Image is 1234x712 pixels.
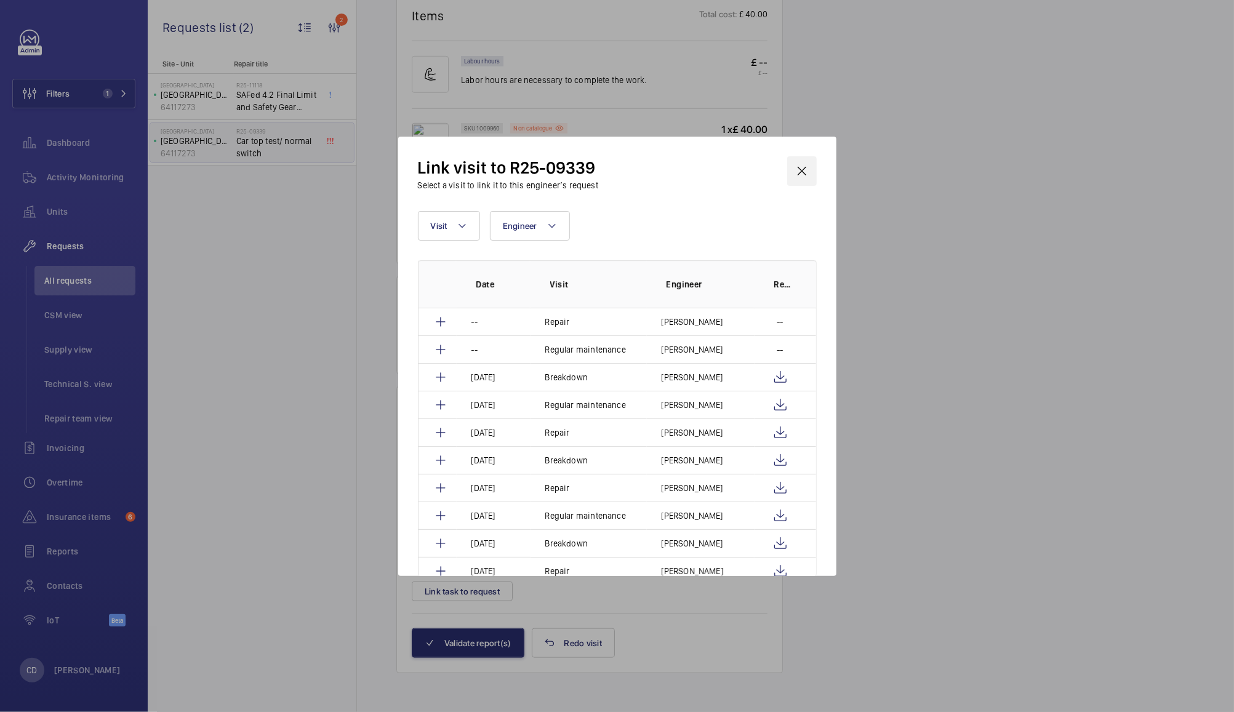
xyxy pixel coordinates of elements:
[545,510,626,522] p: Regular maintenance
[545,343,626,356] p: Regular maintenance
[545,537,588,550] p: Breakdown
[418,211,480,241] button: Visit
[662,565,723,577] p: [PERSON_NAME]
[777,316,783,328] p: --
[545,482,570,494] p: Repair
[662,371,723,383] p: [PERSON_NAME]
[471,343,478,356] p: --
[662,482,723,494] p: [PERSON_NAME]
[490,211,570,241] button: Engineer
[418,179,598,191] h3: Select a visit to link it to this engineer’s request
[667,278,755,290] p: Engineer
[545,454,588,466] p: Breakdown
[471,482,495,494] p: [DATE]
[662,510,723,522] p: [PERSON_NAME]
[777,343,783,356] p: --
[471,537,495,550] p: [DATE]
[550,278,647,290] p: Visit
[503,221,537,231] span: Engineer
[476,278,531,290] p: Date
[431,221,447,231] span: Visit
[471,510,495,522] p: [DATE]
[662,316,723,328] p: [PERSON_NAME]
[545,426,570,439] p: Repair
[471,399,495,411] p: [DATE]
[545,565,570,577] p: Repair
[471,316,478,328] p: --
[662,426,723,439] p: [PERSON_NAME]
[662,343,723,356] p: [PERSON_NAME]
[662,454,723,466] p: [PERSON_NAME]
[774,278,791,290] p: Report
[545,371,588,383] p: Breakdown
[471,565,495,577] p: [DATE]
[545,399,626,411] p: Regular maintenance
[662,399,723,411] p: [PERSON_NAME]
[545,316,570,328] p: Repair
[471,371,495,383] p: [DATE]
[471,454,495,466] p: [DATE]
[418,156,598,179] h2: Link visit to R25-09339
[662,537,723,550] p: [PERSON_NAME]
[471,426,495,439] p: [DATE]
